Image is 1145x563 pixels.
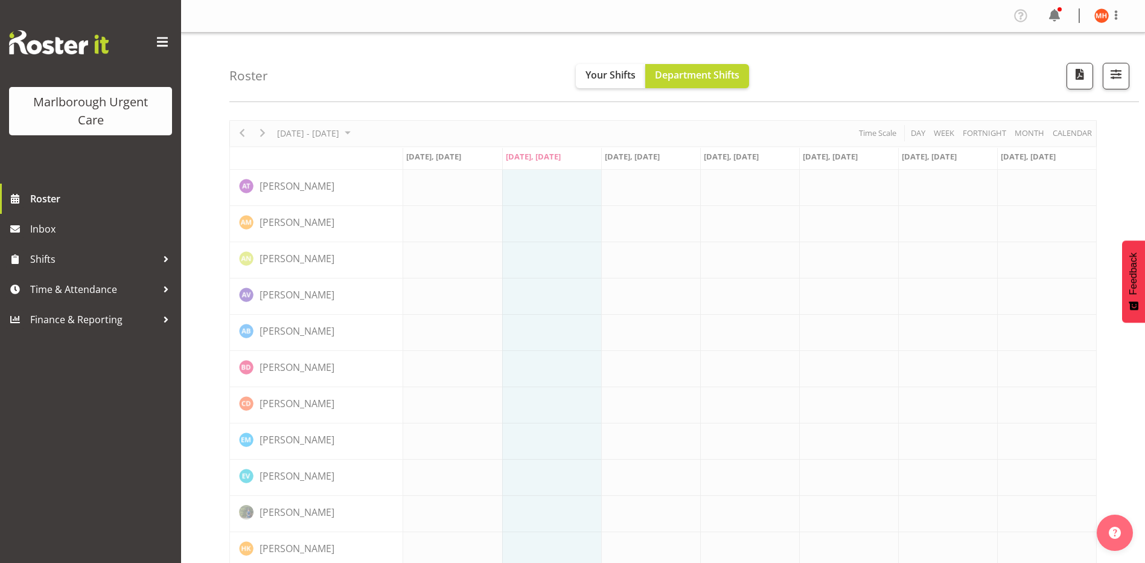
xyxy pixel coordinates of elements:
[30,190,175,208] span: Roster
[1103,63,1129,89] button: Filter Shifts
[30,220,175,238] span: Inbox
[30,250,157,268] span: Shifts
[30,310,157,329] span: Finance & Reporting
[585,68,636,82] span: Your Shifts
[30,280,157,298] span: Time & Attendance
[229,69,268,83] h4: Roster
[21,93,160,129] div: Marlborough Urgent Care
[1109,527,1121,539] img: help-xxl-2.png
[1067,63,1093,89] button: Download a PDF of the roster according to the set date range.
[9,30,109,54] img: Rosterit website logo
[1094,8,1109,23] img: margret-hall11842.jpg
[576,64,645,88] button: Your Shifts
[645,64,749,88] button: Department Shifts
[1128,253,1139,295] span: Feedback
[1122,240,1145,323] button: Feedback - Show survey
[655,68,739,82] span: Department Shifts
